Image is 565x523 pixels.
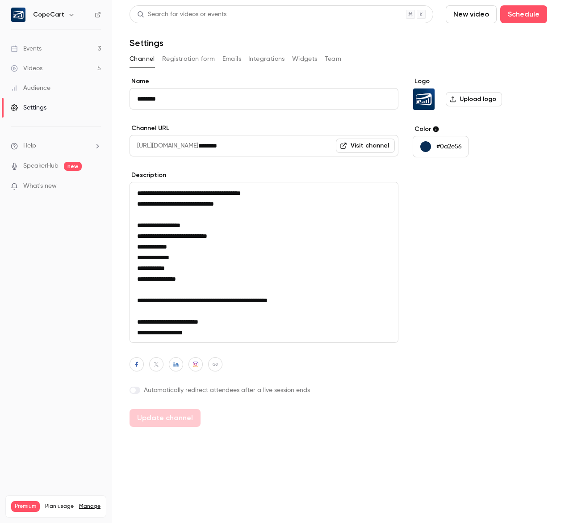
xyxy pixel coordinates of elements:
[11,141,101,151] li: help-dropdown-opener
[292,52,318,66] button: Widgets
[446,92,502,106] label: Upload logo
[64,162,82,171] span: new
[11,84,50,93] div: Audience
[413,125,547,134] label: Color
[137,10,226,19] div: Search for videos or events
[446,5,497,23] button: New video
[413,77,547,110] section: Logo
[23,141,36,151] span: Help
[45,503,74,510] span: Plan usage
[130,77,398,86] label: Name
[436,142,462,151] p: #0a2e56
[500,5,547,23] button: Schedule
[11,44,42,53] div: Events
[130,135,198,156] span: [URL][DOMAIN_NAME]
[248,52,285,66] button: Integrations
[413,89,435,110] img: CopeCart
[23,161,59,171] a: SpeakerHub
[90,182,101,190] iframe: Noticeable Trigger
[130,124,398,133] label: Channel URL
[130,171,398,180] label: Description
[413,77,547,86] label: Logo
[11,501,40,512] span: Premium
[33,10,64,19] h6: CopeCart
[130,52,155,66] button: Channel
[79,503,100,510] a: Manage
[325,52,342,66] button: Team
[130,38,163,48] h1: Settings
[23,181,57,191] span: What's new
[413,136,469,157] button: #0a2e56
[336,139,395,153] a: Visit channel
[11,103,46,112] div: Settings
[222,52,241,66] button: Emails
[162,52,215,66] button: Registration form
[11,64,42,73] div: Videos
[11,8,25,22] img: CopeCart
[130,386,398,395] label: Automatically redirect attendees after a live session ends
